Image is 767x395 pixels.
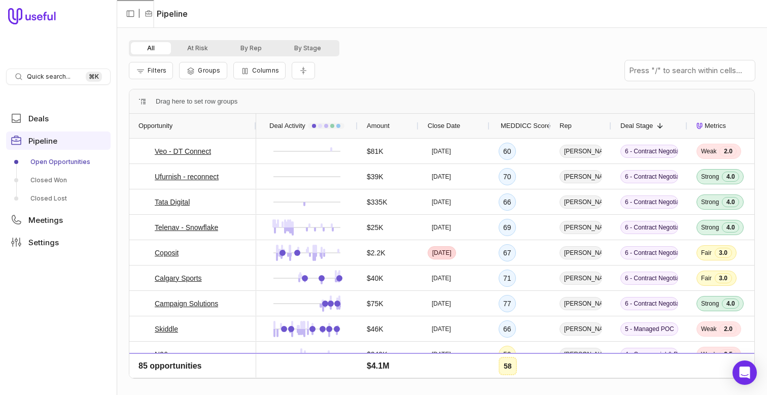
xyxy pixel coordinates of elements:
[6,131,111,150] a: Pipeline
[432,274,451,282] time: [DATE]
[269,120,305,132] span: Deal Activity
[367,171,384,183] span: $39K
[503,145,511,157] div: 60
[145,8,188,20] li: Pipeline
[715,273,732,283] span: 3.0
[503,247,511,259] div: 67
[499,114,541,138] div: MEDDICC Score
[705,120,726,132] span: Metrics
[367,247,386,259] span: $2.2K
[560,145,602,158] span: [PERSON_NAME]
[503,272,511,284] div: 71
[560,272,602,285] span: [PERSON_NAME]
[6,190,111,207] a: Closed Lost
[155,348,168,360] a: N26
[722,172,739,182] span: 4.0
[233,62,286,79] button: Columns
[560,348,602,361] span: [PERSON_NAME]
[123,6,138,21] button: Collapse sidebar
[155,323,178,335] a: Skiddle
[6,154,111,170] a: Open Opportunities
[620,246,678,259] span: 6 - Contract Negotiation
[138,120,172,132] span: Opportunity
[156,95,237,108] span: Drag here to set row groups
[6,109,111,127] a: Deals
[701,300,719,308] span: Strong
[367,348,387,360] span: $240K
[620,221,678,234] span: 6 - Contract Negotiation
[719,324,737,334] span: 2.0
[278,42,337,54] button: By Stage
[701,147,716,155] span: Weak
[367,272,384,284] span: $40K
[620,272,678,285] span: 6 - Contract Negotiation
[129,62,173,79] button: Filter Pipeline
[701,249,712,257] span: Fair
[503,221,511,234] div: 69
[620,297,678,310] span: 6 - Contract Negotiation
[156,95,237,108] div: Row Groups
[138,8,141,20] span: |
[367,221,384,234] span: $25K
[501,120,550,132] span: MEDDICC Score
[6,154,111,207] div: Pipeline submenu
[155,374,182,386] a: Monarch
[701,350,716,358] span: Weak
[28,137,57,145] span: Pipeline
[432,223,451,232] time: [DATE]
[722,197,739,207] span: 4.0
[432,350,451,358] time: [DATE]
[155,171,219,183] a: Ufurnish - reconnect
[715,248,732,258] span: 3.0
[6,233,111,251] a: Settings
[432,325,451,333] time: [DATE]
[620,373,678,386] span: 4 - Commercial & Product Validation
[503,171,511,183] div: 70
[620,120,653,132] span: Deal Stage
[252,67,279,74] span: Columns
[503,374,511,386] div: 71
[503,323,511,335] div: 66
[432,300,451,308] time: [DATE]
[148,67,166,74] span: Filters
[28,239,59,246] span: Settings
[198,67,220,74] span: Groups
[292,62,315,80] button: Collapse all rows
[155,221,218,234] a: Telenav - Snowflake
[27,73,71,81] span: Quick search...
[620,145,678,158] span: 6 - Contract Negotiation
[620,322,678,336] span: 5 - Managed POC
[560,297,602,310] span: [PERSON_NAME]
[722,375,739,385] span: 4.0
[131,42,171,54] button: All
[367,120,390,132] span: Amount
[155,298,218,310] a: Campaign Solutions
[560,195,602,209] span: [PERSON_NAME]
[733,360,757,385] div: Open Intercom Messenger
[503,348,511,360] div: 59
[620,348,678,361] span: 4 - Commercial & Product Validation
[179,62,227,79] button: Group Pipeline
[722,299,739,309] span: 4.0
[701,173,719,181] span: Strong
[503,196,511,208] div: 66
[6,172,111,188] a: Closed Won
[367,298,384,310] span: $75K
[620,170,678,183] span: 6 - Contract Negotiation
[155,196,190,208] a: Tata Digital
[560,170,602,183] span: [PERSON_NAME]
[620,195,678,209] span: 6 - Contract Negotiation
[28,115,49,122] span: Deals
[367,323,384,335] span: $46K
[86,72,102,82] kbd: ⌘ K
[503,298,511,310] div: 77
[625,60,755,81] input: Press "/" to search within cells...
[155,145,211,157] a: Veo - DT Connect
[432,249,451,257] time: [DATE]
[432,173,451,181] time: [DATE]
[560,221,602,234] span: [PERSON_NAME]
[6,211,111,229] a: Meetings
[560,373,602,386] span: [PERSON_NAME]
[560,322,602,336] span: [PERSON_NAME]
[701,376,719,384] span: Strong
